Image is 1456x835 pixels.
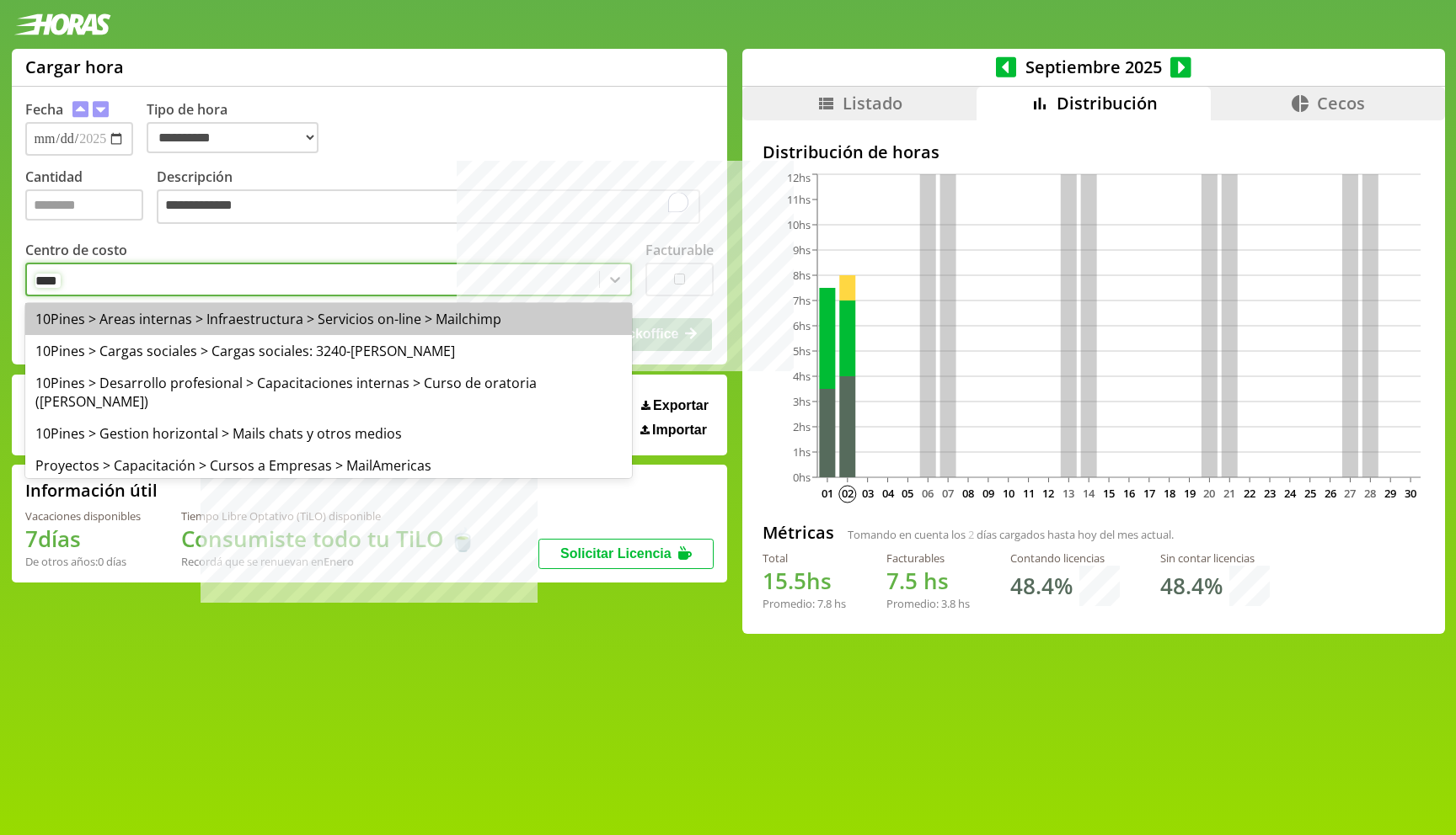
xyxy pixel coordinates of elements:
span: Distribución [1057,92,1158,114]
button: Exportar [636,397,714,414]
button: Solicitar Licencia [538,539,714,569]
tspan: 0hs [793,470,811,485]
div: Tiempo Libre Optativo (TiLO) disponible [181,508,476,524]
h1: 48.4 % [1160,571,1223,601]
h1: 7 días [25,524,141,554]
h2: Métricas [763,521,834,544]
text: 29 [1384,486,1396,501]
tspan: 5hs [793,343,811,359]
div: Vacaciones disponibles [25,508,141,524]
span: Cecos [1317,92,1365,114]
span: 7.8 [817,596,832,611]
text: 08 [962,486,974,501]
div: Total [763,550,846,566]
text: 03 [861,486,873,501]
text: 09 [982,486,993,501]
text: 15 [1103,486,1115,501]
tspan: 10hs [787,217,811,232]
label: Facturable [645,241,714,259]
span: Importar [652,423,707,438]
text: 06 [922,486,934,501]
label: Cantidad [25,168,157,229]
div: Promedio: hs [763,596,846,611]
span: Solicitar Licencia [560,546,672,561]
text: 24 [1283,486,1296,501]
text: 21 [1223,486,1235,501]
span: 7.5 [886,566,918,596]
div: Contando licencias [1010,550,1120,566]
text: 18 [1163,486,1175,501]
label: Descripción [157,168,714,229]
div: 10Pines > Cargas sociales > Cargas sociales: 3240-[PERSON_NAME] [25,335,632,367]
div: 10Pines > Gestion horizontal > Mails chats y otros medios [25,417,632,449]
span: Tomando en cuenta los días cargados hasta hoy del mes actual. [848,527,1174,542]
span: 15.5 [763,566,806,596]
text: 11 [1022,486,1034,501]
textarea: To enrich screen reader interactions, please activate Accessibility in Grammarly extension settings [157,189,700,225]
text: 02 [841,486,853,501]
h2: Distribución de horas [763,141,1425,163]
span: Exportar [653,398,709,413]
h1: Consumiste todo tu TiLO 🍵 [181,524,476,554]
text: 27 [1344,486,1356,501]
div: De otros años: 0 días [25,554,141,569]
tspan: 12hs [787,170,811,185]
text: 22 [1244,486,1255,501]
text: 26 [1324,486,1336,501]
h1: Cargar hora [25,56,124,78]
text: 14 [1083,486,1095,501]
span: 2 [968,527,974,542]
b: Enero [324,554,354,569]
text: 10 [1002,486,1014,501]
tspan: 8hs [793,268,811,283]
img: logotipo [13,13,111,35]
div: Facturables [886,550,970,566]
label: Fecha [25,100,63,119]
tspan: 6hs [793,318,811,333]
div: Proyectos > Capacitación > Cursos a Empresas > MailAmericas [25,449,632,481]
text: 13 [1063,486,1074,501]
span: 3.8 [941,596,955,611]
label: Tipo de hora [147,100,332,156]
text: 01 [821,486,832,501]
h1: hs [763,566,846,596]
span: Listado [843,92,902,114]
div: Recordá que se renuevan en [181,554,476,569]
div: Promedio: hs [886,596,970,611]
tspan: 3hs [793,394,811,409]
div: Sin contar licencias [1160,550,1270,566]
text: 17 [1143,486,1154,501]
tspan: 4hs [793,369,811,384]
span: Septiembre 2025 [1016,56,1170,78]
text: 23 [1264,486,1276,501]
text: 07 [942,486,954,501]
h2: Información útil [25,479,158,502]
tspan: 1hs [793,444,811,460]
tspan: 9hs [793,242,811,258]
text: 19 [1183,486,1195,501]
h1: hs [886,566,970,596]
text: 20 [1203,486,1215,501]
label: Centro de costo [25,241,127,259]
text: 05 [902,486,913,501]
text: 30 [1405,486,1416,501]
h1: 48.4 % [1010,571,1073,601]
input: Cantidad [25,189,143,221]
tspan: 2hs [793,419,811,434]
div: 10Pines > Areas internas > Infraestructura > Servicios on-line > Mailchimp [25,303,632,335]
text: 04 [881,486,894,501]
text: 28 [1364,486,1376,501]
text: 12 [1042,486,1054,501]
div: 10Pines > Desarrollo profesional > Capacitaciones internas > Curso de oratoria ([PERSON_NAME]) [25,367,632,417]
text: 25 [1303,486,1315,501]
text: 16 [1122,486,1134,501]
select: Tipo de hora [147,122,318,153]
tspan: 7hs [793,293,811,308]
tspan: 11hs [787,192,811,207]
